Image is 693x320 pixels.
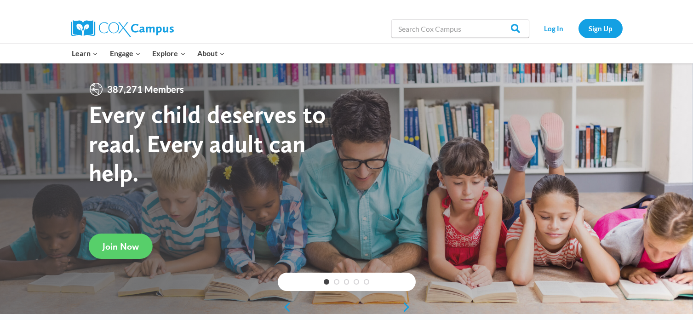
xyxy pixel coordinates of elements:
img: Cox Campus [71,20,174,37]
a: Join Now [89,234,153,259]
nav: Primary Navigation [66,44,231,63]
input: Search Cox Campus [391,19,529,38]
a: Sign Up [578,19,623,38]
span: 387,271 Members [103,82,188,97]
span: Explore [152,47,185,59]
span: Engage [110,47,141,59]
a: 3 [344,279,349,285]
a: 5 [364,279,369,285]
a: 2 [334,279,339,285]
span: Join Now [103,241,139,252]
strong: Every child deserves to read. Every adult can help. [89,99,326,187]
a: 4 [354,279,359,285]
span: About [197,47,225,59]
a: next [402,302,416,313]
a: Log In [534,19,574,38]
span: Learn [72,47,98,59]
nav: Secondary Navigation [534,19,623,38]
a: previous [278,302,292,313]
div: content slider buttons [278,298,416,316]
a: 1 [324,279,329,285]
